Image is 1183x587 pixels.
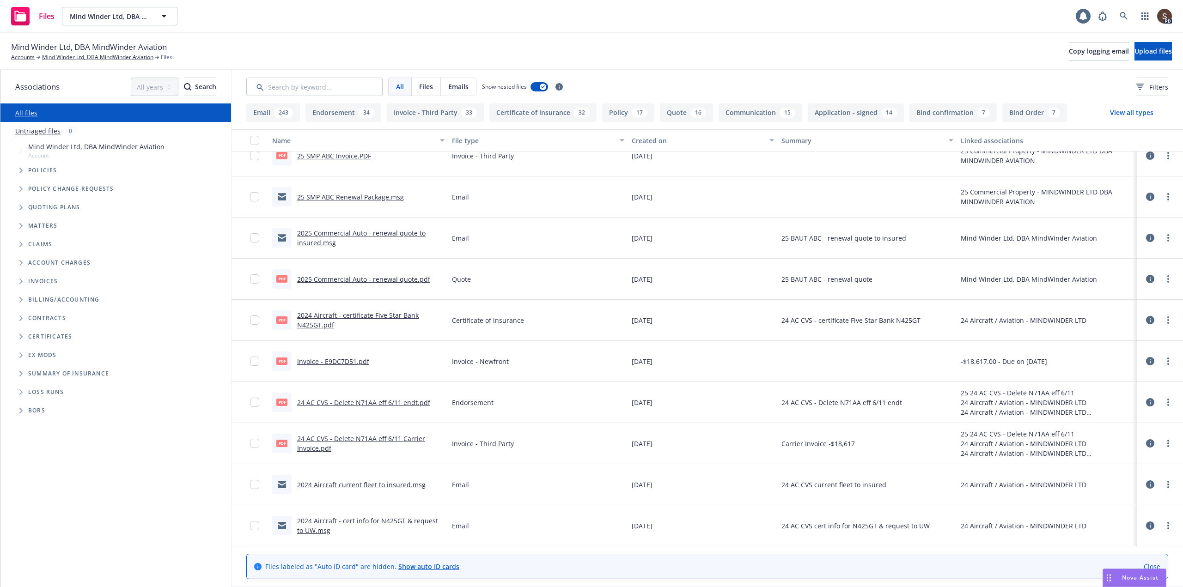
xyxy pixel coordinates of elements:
[452,233,469,243] span: Email
[246,103,300,122] button: Email
[250,151,259,160] input: Toggle Row Selected
[7,3,58,29] a: Files
[246,78,383,96] input: Search by keyword...
[961,146,1133,165] div: 25 Commercial Property - MINDWINDER LTD DBA MINDWINDER AVIATION
[297,357,369,366] a: Invoice - E9DC7D51.pdf
[28,186,114,192] span: Policy change requests
[961,429,1123,439] div: 25 24 AC CVS - Delete N71AA eff 6/11
[1136,78,1168,96] button: Filters
[250,357,259,366] input: Toggle Row Selected
[690,108,706,118] div: 16
[808,103,904,122] button: Application - signed
[628,129,778,151] button: Created on
[276,275,287,282] span: pdf
[250,521,259,530] input: Toggle Row Selected
[28,315,66,321] span: Contracts
[250,480,259,489] input: Toggle Row Selected
[297,311,419,329] a: 2024 Aircraft - certificate Five Star Bank N425GT.pdf
[28,371,109,376] span: Summary of insurance
[305,103,381,122] button: Endorsement
[961,136,1133,145] div: Linked associations
[297,398,430,407] a: 24 AC CVS - Delete N71AA eff 6/11 endt.pdf
[184,78,216,96] button: SearchSearch
[250,136,259,145] input: Select all
[1136,82,1168,92] span: Filters
[1163,191,1174,202] a: more
[15,81,60,93] span: Associations
[781,233,906,243] span: 25 BAUT ABC - renewal quote to insured
[961,448,1123,458] div: 24 Aircraft / Aviation - MINDWINDER LTD
[64,126,77,136] div: 0
[719,103,802,122] button: Communication
[274,108,293,118] div: 243
[632,151,652,161] span: [DATE]
[28,151,165,159] span: Account
[250,274,259,284] input: Toggle Row Selected
[1157,9,1172,24] img: photo
[419,82,433,91] span: Files
[297,516,438,535] a: 2024 Aircraft - cert info for N425GT & request to UW.msg
[961,521,1086,531] div: 24 Aircraft / Aviation - MINDWINDER LTD
[632,274,652,284] span: [DATE]
[1163,438,1174,449] a: more
[1144,562,1160,571] a: Close
[276,440,287,447] span: pdf
[297,151,371,160] a: 25 SMP ABC Invoice.PDF
[28,205,80,210] span: Quoting plans
[632,108,647,118] div: 17
[297,275,430,284] a: 2025 Commercial Auto - renewal quote.pdf
[42,53,153,61] a: Mind Winder Ltd, DBA MindWinder Aviation
[250,192,259,201] input: Toggle Row Selected
[632,480,652,490] span: [DATE]
[961,407,1123,417] div: 24 Aircraft / Aviation - MINDWINDER LTD
[452,439,514,448] span: Invoice - Third Party
[1048,108,1060,118] div: 7
[28,297,100,303] span: Billing/Accounting
[452,357,509,366] span: Invoice - Newfront
[276,152,287,159] span: PDF
[961,388,1123,398] div: 25 24 AC CVS - Delete N71AA eff 6/11
[62,7,177,25] button: Mind Winder Ltd, DBA MindWinder Aviation
[574,108,590,118] div: 32
[1002,103,1067,122] button: Bind Order
[602,103,654,122] button: Policy
[778,129,957,151] button: Summary
[632,521,652,531] span: [DATE]
[961,274,1097,284] div: Mind Winder Ltd, DBA MindWinder Aviation
[632,136,764,145] div: Created on
[250,439,259,448] input: Toggle Row Selected
[781,136,944,145] div: Summary
[297,480,426,489] a: 2024 Aircraft current fleet to insured.msg
[28,242,52,247] span: Claims
[780,108,795,118] div: 15
[452,136,614,145] div: File type
[961,315,1086,325] div: 24 Aircraft / Aviation - MINDWINDER LTD
[781,398,902,407] span: 24 AC CVS - Delete N71AA eff 6/11 endt
[0,140,231,290] div: Tree Example
[632,357,652,366] span: [DATE]
[632,315,652,325] span: [DATE]
[660,103,713,122] button: Quote
[11,41,167,53] span: Mind Winder Ltd, DBA MindWinder Aviation
[1163,356,1174,367] a: more
[957,129,1137,151] button: Linked associations
[250,233,259,242] input: Toggle Row Selected
[297,229,426,247] a: 2025 Commercial Auto - renewal quote to insured.msg
[28,260,91,266] span: Account charges
[28,389,64,395] span: Loss Runs
[461,108,477,118] div: 33
[1122,574,1159,581] span: Nova Assist
[1103,569,1166,587] button: Nova Assist
[909,103,997,122] button: Bind confirmation
[297,434,425,453] a: 24 AC CVS - Delete N71AA eff 6/11 Carrier Invoice.pdf
[1149,82,1168,92] span: Filters
[1163,315,1174,326] a: more
[11,53,35,61] a: Accounts
[387,103,484,122] button: Invoice - Third Party
[297,193,404,201] a: 25 SMP ABC Renewal Package.msg
[265,562,459,571] span: Files labeled as "Auto ID card" are hidden.
[452,274,471,284] span: Quote
[1115,7,1133,25] a: Search
[70,12,150,21] span: Mind Winder Ltd, DBA MindWinder Aviation
[15,109,37,117] a: All files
